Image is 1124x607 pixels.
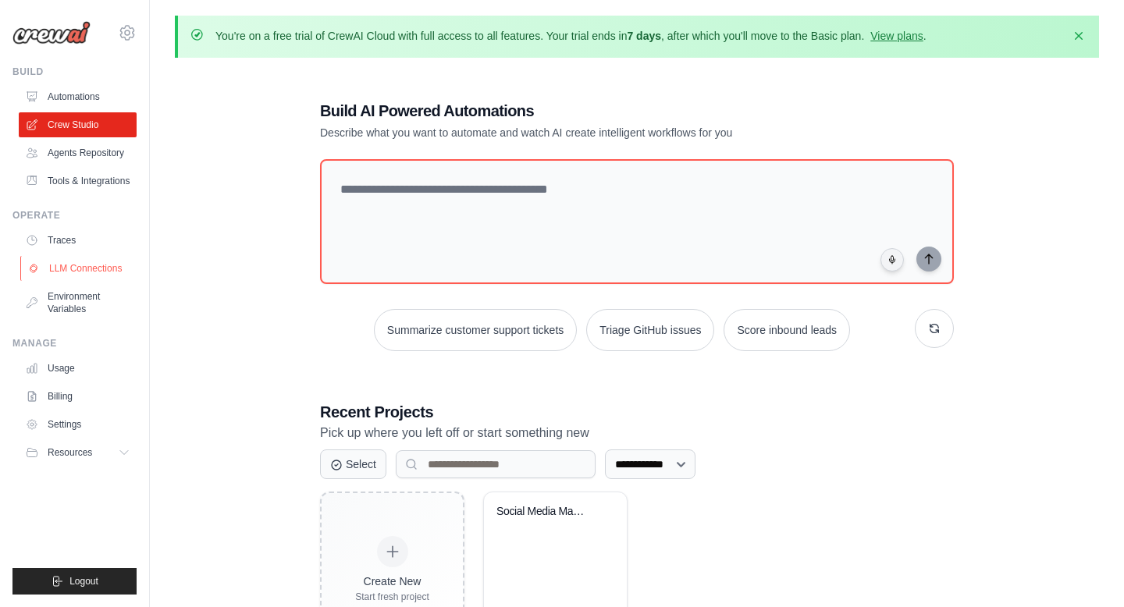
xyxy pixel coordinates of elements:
[915,309,954,348] button: Get new suggestions
[19,384,137,409] a: Billing
[320,125,845,140] p: Describe what you want to automate and watch AI create intelligent workflows for you
[19,412,137,437] a: Settings
[20,256,138,281] a: LLM Connections
[320,401,954,423] h3: Recent Projects
[19,84,137,109] a: Automations
[215,28,927,44] p: You're on a free trial of CrewAI Cloud with full access to all features. Your trial ends in , aft...
[19,228,137,253] a: Traces
[12,21,91,44] img: Logo
[880,248,904,272] button: Click to speak your automation idea
[586,309,714,351] button: Triage GitHub issues
[320,100,845,122] h1: Build AI Powered Automations
[48,446,92,459] span: Resources
[355,591,429,603] div: Start fresh project
[19,140,137,165] a: Agents Repository
[12,568,137,595] button: Logout
[374,309,577,351] button: Summarize customer support tickets
[320,449,386,479] button: Select
[19,284,137,321] a: Environment Variables
[320,423,954,443] p: Pick up where you left off or start something new
[69,575,98,587] span: Logout
[12,337,137,350] div: Manage
[870,30,923,42] a: View plans
[19,356,137,381] a: Usage
[19,169,137,193] a: Tools & Integrations
[724,309,850,351] button: Score inbound leads
[627,30,661,42] strong: 7 days
[355,573,429,589] div: Create New
[12,209,137,222] div: Operate
[19,112,137,137] a: Crew Studio
[12,66,137,78] div: Build
[496,505,591,519] div: Social Media Management Automation
[19,440,137,465] button: Resources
